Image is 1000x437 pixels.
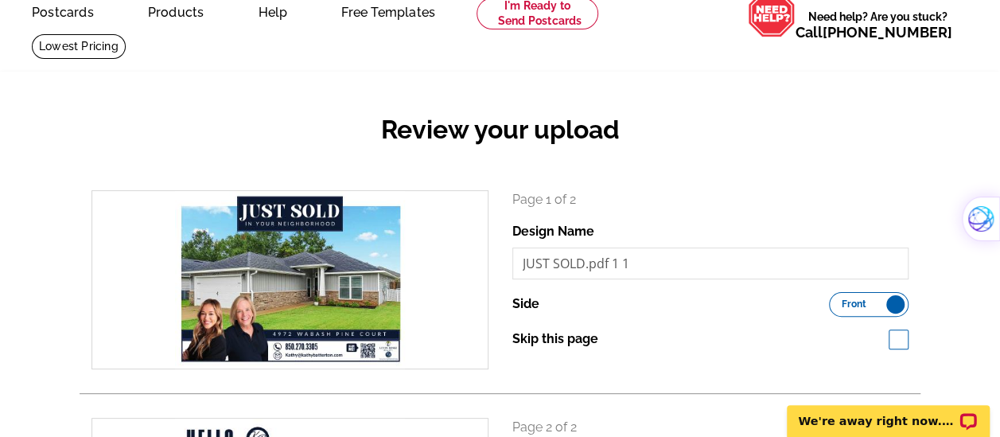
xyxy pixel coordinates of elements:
[796,24,952,41] span: Call
[842,300,866,308] span: Front
[512,330,598,349] label: Skip this page
[823,24,952,41] a: [PHONE_NUMBER]
[512,190,909,209] p: Page 1 of 2
[776,387,1000,437] iframe: LiveChat chat widget
[512,248,909,279] input: File Name
[512,295,539,314] label: Side
[512,418,909,437] p: Page 2 of 2
[80,115,920,145] h2: Review your upload
[512,222,594,241] label: Design Name
[796,9,960,41] span: Need help? Are you stuck?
